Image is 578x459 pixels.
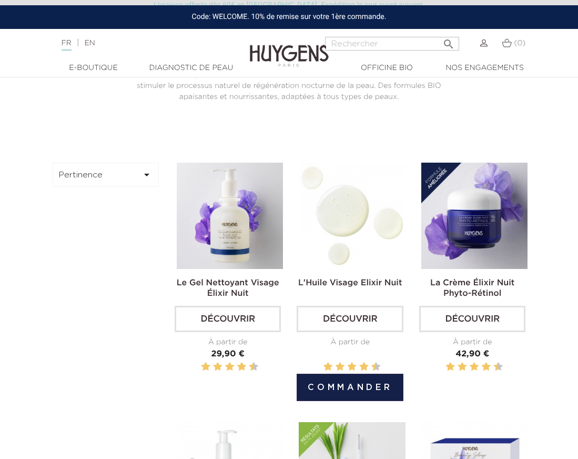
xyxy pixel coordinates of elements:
[143,63,240,74] a: Diagnostic de peau
[358,361,359,374] label: 7
[297,306,403,332] a: Découvrir
[235,361,237,374] label: 7
[448,361,453,374] label: 2
[439,34,458,48] button: 
[333,361,335,374] label: 3
[62,39,72,51] a: FR
[199,361,201,374] label: 1
[373,361,379,374] label: 10
[211,361,213,374] label: 3
[430,279,514,298] a: La Crème Élixir Nuit Phyto-Rétinol
[421,163,528,269] img: La Crème Élixir Nuit Phyto-Rétinol
[177,279,279,298] a: Le Gel Nettoyant Visage Élixir Nuit
[321,361,323,374] label: 1
[227,361,232,374] label: 6
[338,63,436,74] a: Officine Bio
[484,361,489,374] label: 8
[120,69,458,103] p: Découvrez notre gamme Élixir Nuit, composée de soins spécialement développés pour stimuler le pro...
[211,350,245,358] span: 29,90 €
[338,361,343,374] label: 4
[177,163,283,269] img: Le Gel nettoyant visage élixir nuit
[175,337,281,348] div: À partir de
[53,163,159,187] button: Pertinence
[140,168,153,181] i: 
[436,63,534,74] a: Nos engagements
[472,361,477,374] label: 6
[442,35,455,47] i: 
[460,361,465,374] label: 4
[468,361,469,374] label: 5
[495,361,501,374] label: 10
[326,361,331,374] label: 2
[247,361,249,374] label: 9
[297,374,403,401] button: Commander
[419,337,525,348] div: À partir de
[250,28,329,68] img: Huygens
[175,306,281,332] a: Découvrir
[298,279,402,287] a: L'Huile Visage Elixir Nuit
[203,361,208,374] label: 2
[56,37,233,49] div: |
[84,39,95,47] a: EN
[346,361,347,374] label: 5
[444,361,445,374] label: 1
[514,39,525,47] span: (0)
[455,361,457,374] label: 3
[455,350,489,358] span: 42,90 €
[419,306,525,332] a: Découvrir
[215,361,220,374] label: 4
[480,361,481,374] label: 7
[492,361,493,374] label: 9
[223,361,225,374] label: 5
[297,337,403,348] div: À partir de
[325,37,459,51] input: Rechercher
[369,361,371,374] label: 9
[45,63,143,74] a: E-Boutique
[361,361,367,374] label: 8
[251,361,256,374] label: 10
[239,361,245,374] label: 8
[349,361,354,374] label: 6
